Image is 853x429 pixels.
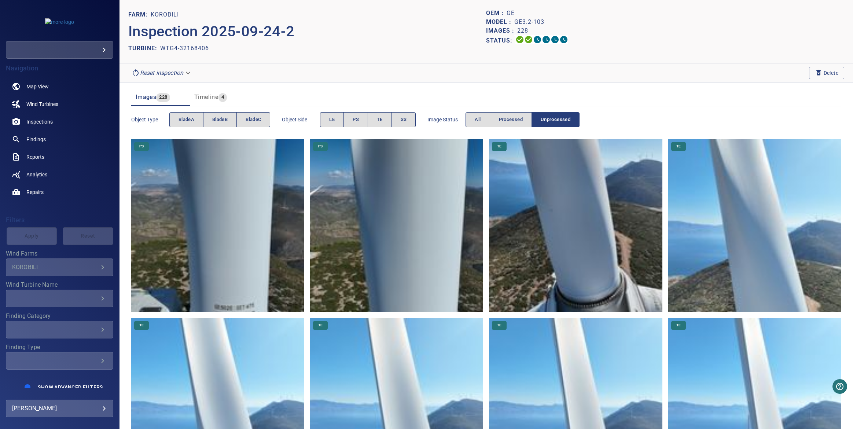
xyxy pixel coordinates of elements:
[377,115,383,124] span: TE
[6,258,113,276] div: Wind Farms
[151,10,179,19] p: KOROBILI
[131,116,169,123] span: Object type
[533,35,542,44] svg: Selecting 0%
[672,144,685,149] span: TE
[38,384,103,390] span: Show Advanced Filters
[815,69,838,77] span: Delete
[128,66,195,79] div: Reset inspection
[6,166,113,183] a: analytics noActive
[551,35,559,44] svg: Matching 0%
[514,18,544,26] p: GE3.2-103
[128,21,486,43] p: Inspection 2025-09-24-2
[314,144,327,149] span: PS
[486,18,514,26] p: Model :
[246,115,261,124] span: bladeC
[6,148,113,166] a: reports noActive
[160,44,209,53] p: WTG4-32168406
[282,116,320,123] span: Object Side
[6,65,113,72] h4: Navigation
[26,171,47,178] span: Analytics
[136,93,156,100] span: Images
[401,115,407,124] span: SS
[26,136,46,143] span: Findings
[475,115,481,124] span: All
[314,323,327,328] span: TE
[6,78,113,95] a: map noActive
[212,115,228,124] span: bladeB
[499,115,523,124] span: Processed
[486,9,507,18] p: OEM :
[427,116,466,123] span: Image Status
[135,323,148,328] span: TE
[33,381,107,393] button: Show Advanced Filters
[391,112,416,127] button: SS
[26,188,44,196] span: Repairs
[169,112,271,127] div: objectType
[542,35,551,44] svg: ML Processing 0%
[218,93,227,102] span: 4
[486,35,515,46] p: Status:
[236,112,270,127] button: bladeC
[45,18,74,26] img: more-logo
[532,112,580,127] button: Unprocessed
[6,251,113,257] label: Wind Farms
[26,83,49,90] span: Map View
[672,323,685,328] span: TE
[194,93,218,100] span: Timeline
[6,41,113,59] div: more
[486,26,517,35] p: Images :
[6,321,113,338] div: Finding Category
[368,112,392,127] button: TE
[466,112,490,127] button: All
[26,118,53,125] span: Inspections
[6,282,113,288] label: Wind Turbine Name
[490,112,532,127] button: Processed
[524,35,533,44] svg: Data Formatted 100%
[517,26,528,35] p: 228
[541,115,570,124] span: Unprocessed
[320,112,344,127] button: LE
[128,44,160,53] p: TURBINE:
[179,115,194,124] span: bladeA
[12,403,107,414] div: [PERSON_NAME]
[26,153,44,161] span: Reports
[156,93,170,102] span: 228
[12,264,98,271] div: KOROBILI
[559,35,568,44] svg: Classification 0%
[203,112,237,127] button: bladeB
[6,131,113,148] a: findings noActive
[6,313,113,319] label: Finding Category
[507,9,515,18] p: GE
[169,112,203,127] button: bladeA
[128,10,151,19] p: FARM:
[6,113,113,131] a: inspections noActive
[6,290,113,307] div: Wind Turbine Name
[135,144,148,149] span: PS
[320,112,416,127] div: objectSide
[6,344,113,350] label: Finding Type
[343,112,368,127] button: PS
[353,115,359,124] span: PS
[493,323,506,328] span: TE
[6,352,113,370] div: Finding Type
[809,67,844,79] button: Delete
[140,69,183,76] em: Reset inspection
[493,144,506,149] span: TE
[515,35,524,44] svg: Uploading 100%
[466,112,580,127] div: imageStatus
[6,183,113,201] a: repairs noActive
[329,115,335,124] span: LE
[26,100,58,108] span: Wind Turbines
[6,95,113,113] a: windturbines noActive
[6,216,113,224] h4: Filters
